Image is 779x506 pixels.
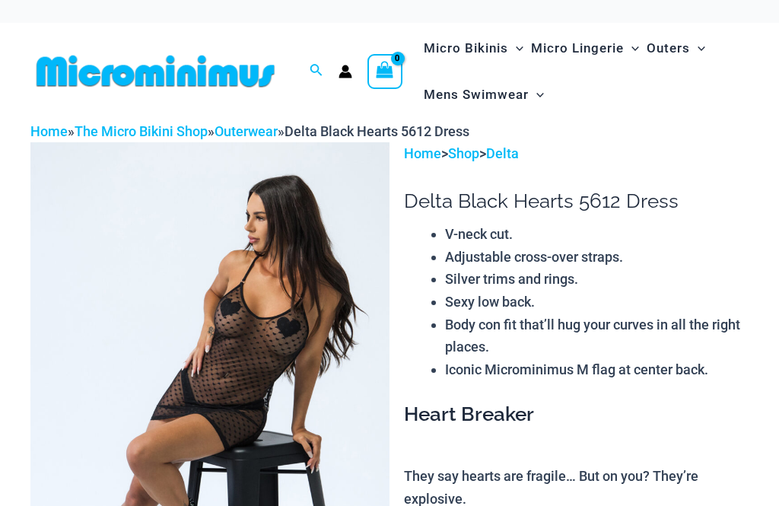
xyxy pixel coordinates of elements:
a: View Shopping Cart, empty [367,54,402,89]
span: Micro Lingerie [531,29,624,68]
li: Sexy low back. [445,291,749,313]
a: Micro BikinisMenu ToggleMenu Toggle [420,25,527,72]
span: » » » [30,123,469,139]
span: Mens Swimwear [424,75,529,114]
a: Micro LingerieMenu ToggleMenu Toggle [527,25,643,72]
nav: Site Navigation [418,23,749,120]
h1: Delta Black Hearts 5612 Dress [404,189,749,213]
span: Menu Toggle [529,75,544,114]
img: MM SHOP LOGO FLAT [30,54,281,88]
a: Account icon link [339,65,352,78]
span: Menu Toggle [690,29,705,68]
span: Micro Bikinis [424,29,508,68]
a: Delta [486,145,519,161]
li: Adjustable cross-over straps. [445,246,749,269]
a: The Micro Bikini Shop [75,123,208,139]
span: Menu Toggle [508,29,523,68]
a: Home [404,145,441,161]
a: OutersMenu ToggleMenu Toggle [643,25,709,72]
span: Menu Toggle [624,29,639,68]
li: V-neck cut. [445,223,749,246]
h3: Heart Breaker [404,402,749,428]
a: Home [30,123,68,139]
span: Delta Black Hearts 5612 Dress [285,123,469,139]
span: Outers [647,29,690,68]
p: > > [404,142,749,165]
a: Search icon link [310,62,323,81]
li: Body con fit that’ll hug your curves in all the right places. [445,313,749,358]
a: Shop [448,145,479,161]
a: Mens SwimwearMenu ToggleMenu Toggle [420,72,548,118]
li: Iconic Microminimus M flag at center back. [445,358,749,381]
li: Silver trims and rings. [445,268,749,291]
a: Outerwear [215,123,278,139]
